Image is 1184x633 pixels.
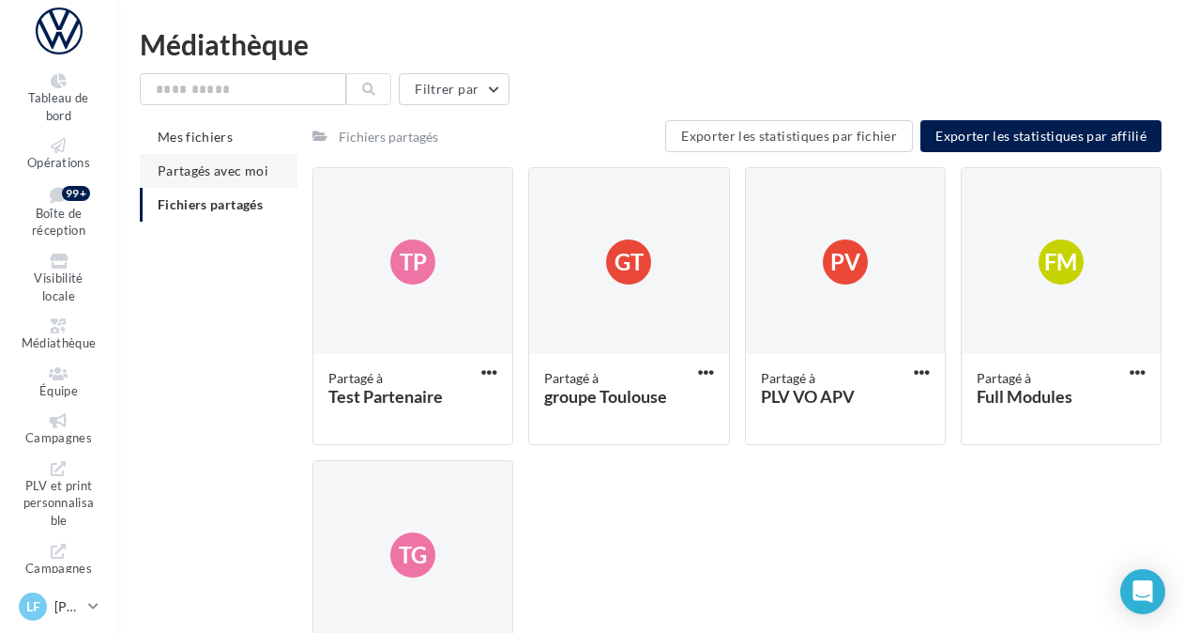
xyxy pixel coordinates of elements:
span: Médiathèque [22,335,97,350]
span: PV [830,246,860,278]
a: Équipe [15,363,102,403]
span: Boîte de réception [32,206,85,239]
div: Partagé à [544,369,713,388]
span: Fichiers partagés [158,196,263,212]
span: Exporter les statistiques par affilié [935,128,1146,144]
span: Visibilité locale [34,270,83,303]
span: gT [615,246,644,278]
div: PLV VO APV [761,388,930,405]
span: Équipe [39,383,78,398]
a: Boîte de réception 99+ [15,182,102,242]
div: groupe Toulouse [544,388,713,405]
div: Médiathèque [140,30,1161,58]
a: Opérations [15,134,102,175]
a: Campagnes [15,409,102,450]
a: Médiathèque [15,315,102,355]
a: Campagnes DataOnDemand [15,540,102,615]
span: Campagnes DataOnDemand [23,561,95,610]
a: Tableau de bord [15,69,102,127]
button: Filtrer par [399,73,509,105]
button: Exporter les statistiques par fichier [665,120,913,152]
div: Fichiers partagés [339,128,438,147]
div: Open Intercom Messenger [1120,569,1165,614]
span: FM [1044,246,1077,278]
span: Partagés avec moi [158,162,268,178]
span: TG [399,539,427,571]
span: Exporter les statistiques par fichier [681,128,897,144]
a: Visibilité locale [15,250,102,307]
span: Campagnes [25,430,92,445]
span: LF [26,597,40,616]
div: Partagé à [977,369,1146,388]
span: Mes fichiers [158,129,233,145]
span: Opérations [27,155,90,170]
div: Partagé à [328,369,497,388]
button: Exporter les statistiques par affilié [920,120,1161,152]
a: LF [PERSON_NAME] [15,589,102,625]
div: Full Modules [977,388,1146,405]
a: PLV et print personnalisable [15,457,102,533]
span: Tableau de bord [28,90,88,123]
div: Partagé à [761,369,930,388]
span: TP [400,246,427,278]
div: Test Partenaire [328,388,497,405]
p: [PERSON_NAME] [54,597,81,616]
div: 99+ [62,186,90,201]
span: PLV et print personnalisable [23,478,95,528]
